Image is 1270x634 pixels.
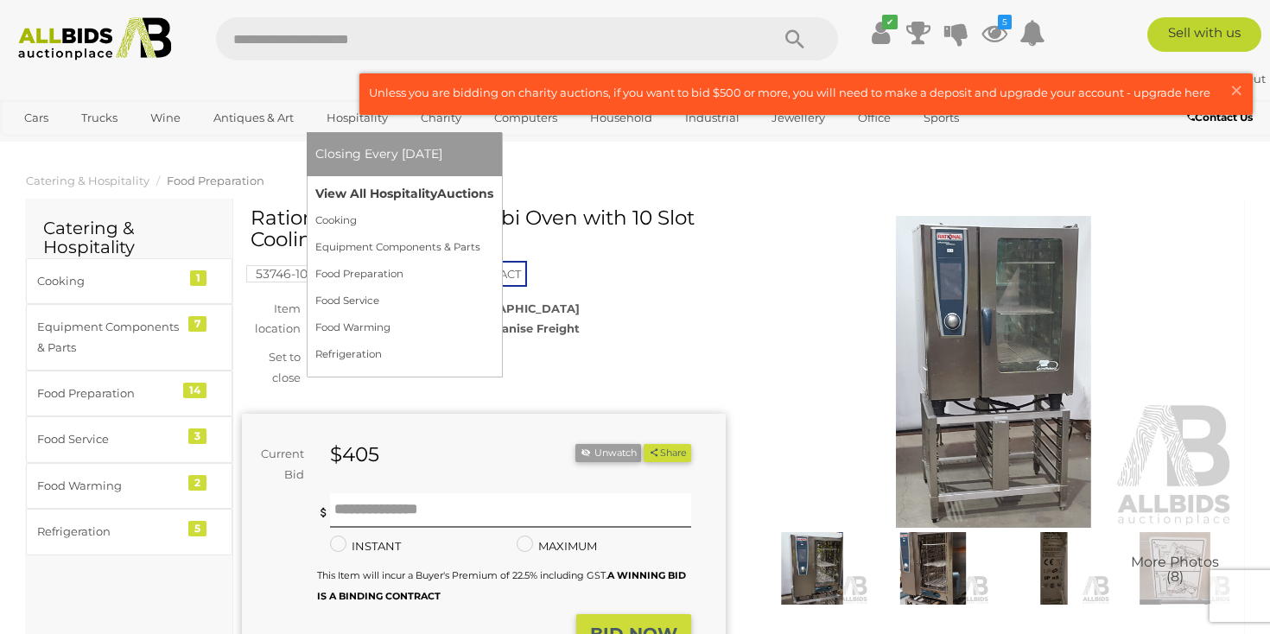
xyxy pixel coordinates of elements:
[202,104,305,132] a: Antiques & Art
[1210,72,1213,86] span: |
[867,17,893,48] a: ✔
[1159,72,1207,86] strong: pfly101
[493,261,527,287] span: ACT
[1147,17,1261,52] a: Sell with us
[190,270,206,286] div: 1
[981,17,1007,48] a: 5
[167,174,264,187] a: Food Preparation
[13,132,158,161] a: [GEOGRAPHIC_DATA]
[1187,108,1257,127] a: Contact Us
[1229,73,1244,107] span: ×
[188,521,206,536] div: 5
[139,104,192,132] a: Wine
[330,442,379,466] strong: $405
[330,536,401,556] label: INSTANT
[517,536,597,556] label: MAXIMUM
[183,383,206,398] div: 14
[575,444,641,462] li: Unwatch this item
[26,416,232,462] a: Food Service 3
[188,475,206,491] div: 2
[1131,555,1219,585] span: More Photos (8)
[26,509,232,555] a: Refrigeration 5
[1119,532,1231,605] a: More Photos(8)
[37,429,180,449] div: Food Service
[644,444,691,462] button: Share
[998,532,1110,605] img: Rational SCC WE 101 Combi Oven with 10 Slot Cooling Rack Stand
[1216,72,1266,86] a: Sign Out
[70,104,129,132] a: Trucks
[251,207,721,251] h1: Rational SCC WE 101 Combi Oven with 10 Slot Cooling Rack Stand
[674,104,751,132] a: Industrial
[37,384,180,403] div: Food Preparation
[847,104,902,132] a: Office
[246,265,317,282] mark: 53746-10
[752,17,838,60] button: Search
[229,347,314,388] div: Set to close
[998,15,1012,29] i: 5
[246,267,317,281] a: 53746-10
[26,174,149,187] a: Catering & Hospitality
[229,299,314,339] div: Item location
[410,104,473,132] a: Charity
[37,317,180,358] div: Equipment Components & Parts
[26,258,232,304] a: Cooking 1
[13,104,60,132] a: Cars
[752,216,1235,528] img: Rational SCC WE 101 Combi Oven with 10 Slot Cooling Rack Stand
[188,428,206,444] div: 3
[1119,532,1231,605] img: Rational SCC WE 101 Combi Oven with 10 Slot Cooling Rack Stand
[882,15,898,29] i: ✔
[1187,111,1253,124] b: Contact Us
[242,444,317,485] div: Current Bid
[1159,72,1210,86] a: pfly101
[575,444,641,462] button: Unwatch
[317,569,686,601] small: This Item will incur a Buyer's Premium of 22.5% including GST.
[317,569,686,601] b: A WINNING BID IS A BINDING CONTRACT
[37,476,180,496] div: Food Warming
[579,104,664,132] a: Household
[37,522,180,542] div: Refrigeration
[10,17,181,60] img: Allbids.com.au
[877,532,989,605] img: Rational SCC WE 101 Combi Oven with 10 Slot Cooling Rack Stand
[26,304,232,371] a: Equipment Components & Parts 7
[912,104,970,132] a: Sports
[315,104,399,132] a: Hospitality
[760,104,836,132] a: Jewellery
[188,316,206,332] div: 7
[26,463,232,509] a: Food Warming 2
[37,271,180,291] div: Cooking
[483,104,568,132] a: Computers
[756,532,868,605] img: Rational SCC WE 101 Combi Oven with 10 Slot Cooling Rack Stand
[26,371,232,416] a: Food Preparation 14
[43,219,215,257] h2: Catering & Hospitality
